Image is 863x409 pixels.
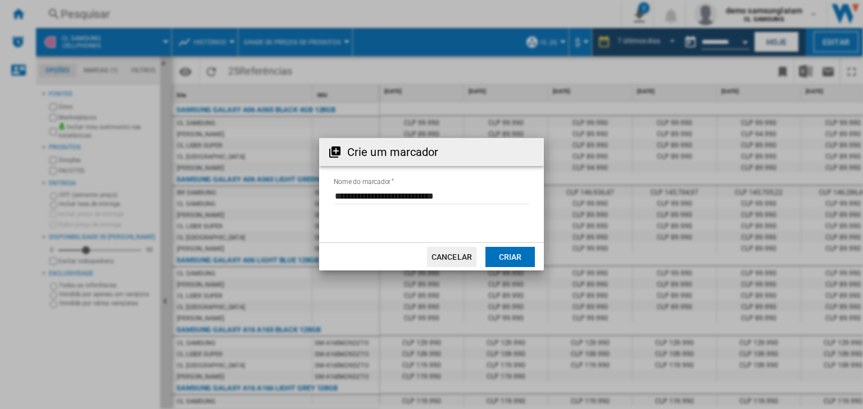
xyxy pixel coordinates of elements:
[521,145,535,159] md-icon: Close dialog
[485,247,535,267] button: Criar
[427,247,476,267] button: Cancelar
[517,141,539,163] button: Close dialog
[347,144,439,160] h2: Crie um marcador
[319,138,544,270] md-dialog: Crie um ...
